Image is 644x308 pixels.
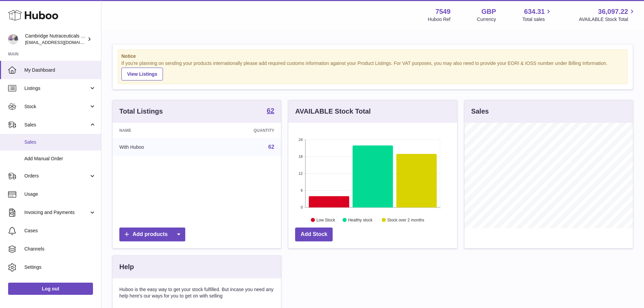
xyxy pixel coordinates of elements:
span: [EMAIL_ADDRESS][DOMAIN_NAME] [25,40,99,45]
text: 18 [299,155,303,159]
td: With Huboo [113,138,201,156]
div: Currency [477,16,496,23]
span: Channels [24,246,96,252]
img: internalAdmin-7549@internal.huboo.com [8,34,18,44]
span: Stock [24,103,89,110]
span: Sales [24,122,89,128]
p: Huboo is the easy way to get your stock fulfilled. But incase you need any help here's our ways f... [119,286,274,299]
span: Usage [24,191,96,197]
span: Cases [24,228,96,234]
text: 6 [301,188,303,192]
div: Cambridge Nutraceuticals Ltd [25,33,86,46]
span: AVAILABLE Stock Total [579,16,636,23]
text: Stock over 2 months [387,217,424,222]
text: Healthy stock [348,217,373,222]
h3: Help [119,262,134,271]
a: 634.31 Total sales [522,7,552,23]
span: 36,097.22 [598,7,628,16]
h3: Total Listings [119,107,163,116]
h3: Sales [471,107,489,116]
span: Add Manual Order [24,156,96,162]
strong: 7549 [435,7,451,16]
span: Invoicing and Payments [24,209,89,216]
a: 62 [267,107,274,115]
a: View Listings [121,68,163,80]
span: Listings [24,85,89,92]
a: Add Stock [295,228,333,241]
span: Settings [24,264,96,270]
text: 12 [299,171,303,175]
span: Orders [24,173,89,179]
th: Name [113,123,201,138]
a: Log out [8,283,93,295]
text: Low Stock [316,217,335,222]
span: Sales [24,139,96,145]
h3: AVAILABLE Stock Total [295,107,371,116]
a: 62 [268,144,275,150]
a: 36,097.22 AVAILABLE Stock Total [579,7,636,23]
th: Quantity [201,123,281,138]
span: Total sales [522,16,552,23]
text: 24 [299,138,303,142]
div: Huboo Ref [428,16,451,23]
div: If you're planning on sending your products internationally please add required customs informati... [121,60,624,80]
strong: GBP [481,7,496,16]
span: My Dashboard [24,67,96,73]
text: 0 [301,205,303,209]
span: 634.31 [524,7,545,16]
strong: 62 [267,107,274,114]
a: Add products [119,228,185,241]
strong: Notice [121,53,624,60]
